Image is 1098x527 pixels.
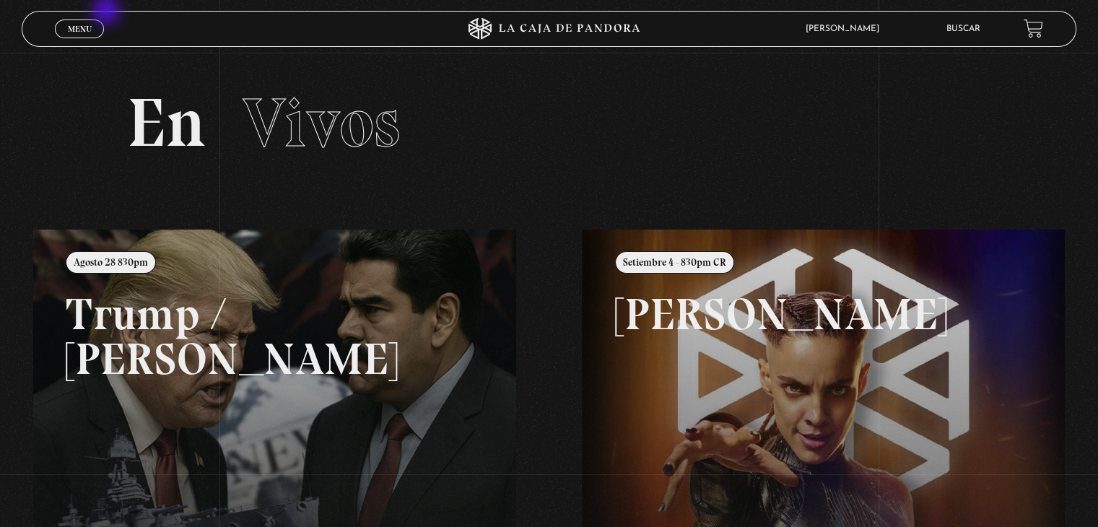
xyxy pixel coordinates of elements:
[243,82,400,164] span: Vivos
[127,89,970,157] h2: En
[68,25,92,33] span: Menu
[63,36,97,46] span: Cerrar
[1024,19,1043,38] a: View your shopping cart
[946,25,980,33] a: Buscar
[798,25,894,33] span: [PERSON_NAME]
